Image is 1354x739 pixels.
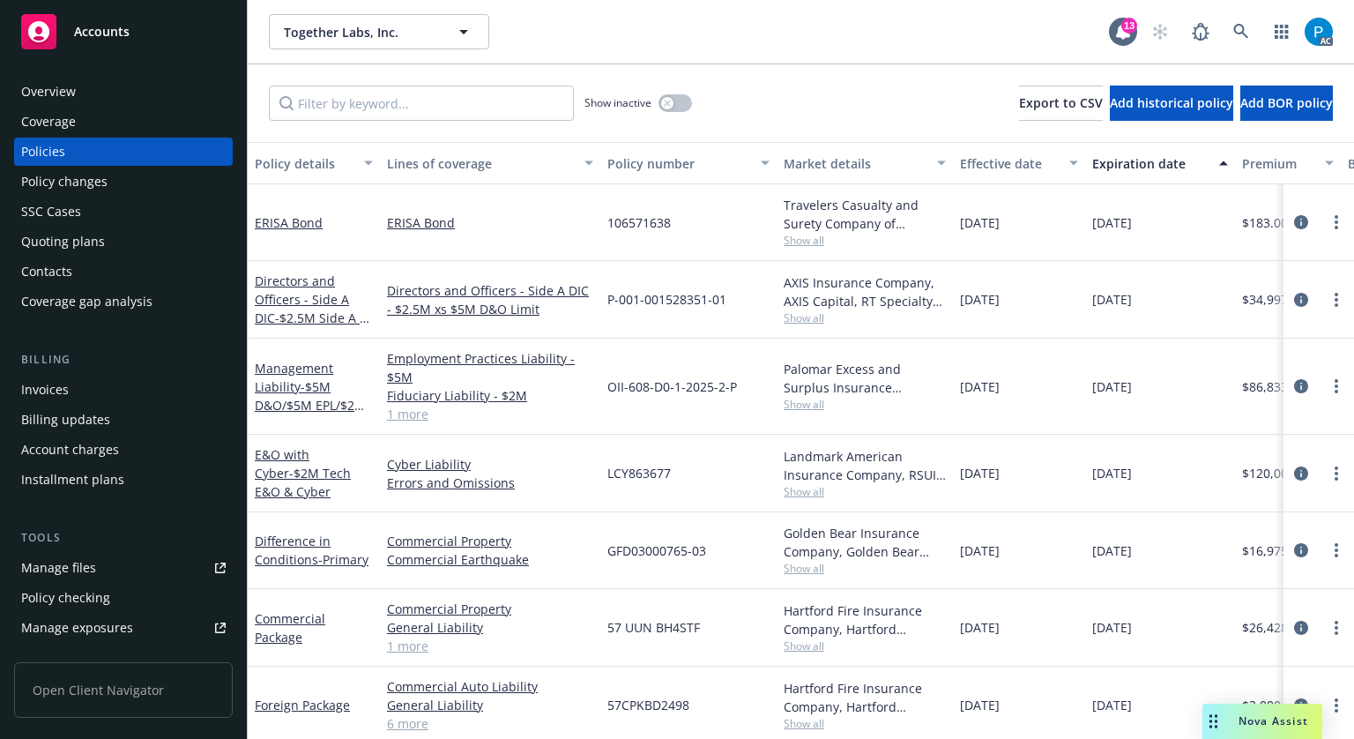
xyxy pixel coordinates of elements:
a: circleInformation [1291,695,1312,716]
span: Add historical policy [1110,94,1233,111]
span: Show all [784,561,946,576]
button: Export to CSV [1019,86,1103,121]
a: Overview [14,78,233,106]
input: Filter by keyword... [269,86,574,121]
a: Manage files [14,554,233,582]
div: Policy number [607,154,750,173]
span: $34,997.00 [1242,290,1306,309]
span: [DATE] [1092,696,1132,714]
span: Export to CSV [1019,94,1103,111]
a: more [1326,289,1347,310]
a: SSC Cases [14,198,233,226]
a: Directors and Officers - Side A DIC - $2.5M xs $5M D&O Limit [387,281,593,318]
a: 6 more [387,714,593,733]
div: Billing updates [21,406,110,434]
span: Show all [784,638,946,653]
span: $16,975.00 [1242,541,1306,560]
span: [DATE] [960,696,1000,714]
span: [DATE] [1092,213,1132,232]
a: Directors and Officers - Side A DIC [255,272,372,345]
a: 1 more [387,405,593,423]
div: Manage certificates [21,644,137,672]
span: - $5M D&O/$5M EPL/$2M FID [255,378,366,432]
div: Coverage [21,108,76,136]
div: 13 [1121,18,1137,34]
a: Errors and Omissions [387,474,593,492]
a: circleInformation [1291,212,1312,233]
span: - $2.5M Side A xs $5M D&O Limit [255,310,372,345]
span: [DATE] [960,618,1000,637]
div: Tools [14,529,233,547]
a: Contacts [14,258,233,286]
a: Foreign Package [255,697,350,713]
div: Quoting plans [21,228,105,256]
button: Policy number [600,142,777,184]
a: circleInformation [1291,617,1312,638]
div: Installment plans [21,466,124,494]
button: Lines of coverage [380,142,600,184]
a: General Liability [387,696,593,714]
a: E&O with Cyber [255,446,351,500]
span: - $2M Tech E&O & Cyber [255,465,351,500]
span: GFD03000765-03 [607,541,706,560]
a: Commercial Package [255,610,325,646]
button: Together Labs, Inc. [269,14,489,49]
span: OII-608-D0-1-2025-2-P [607,377,737,396]
a: Fiduciary Liability - $2M [387,386,593,405]
span: $26,428.00 [1242,618,1306,637]
button: Expiration date [1085,142,1235,184]
a: Search [1224,14,1259,49]
a: Cyber Liability [387,455,593,474]
div: Policy changes [21,168,108,196]
span: Show all [784,716,946,731]
div: Coverage gap analysis [21,287,153,316]
div: Policy details [255,154,353,173]
a: Policies [14,138,233,166]
span: $183.00 [1242,213,1288,232]
span: [DATE] [1092,290,1132,309]
a: Commercial Property [387,532,593,550]
a: Installment plans [14,466,233,494]
div: Contacts [21,258,72,286]
span: $2,000.00 [1242,696,1298,714]
span: Show inactive [584,95,651,110]
button: Policy details [248,142,380,184]
div: Hartford Fire Insurance Company, Hartford Insurance Group [784,679,946,716]
a: circleInformation [1291,540,1312,561]
span: Open Client Navigator [14,662,233,718]
div: Effective date [960,154,1059,173]
a: Coverage gap analysis [14,287,233,316]
div: Policies [21,138,65,166]
span: [DATE] [960,377,1000,396]
a: Employment Practices Liability - $5M [387,349,593,386]
span: 106571638 [607,213,671,232]
span: $120,000.00 [1242,464,1313,482]
a: Difference in Conditions [255,533,368,568]
span: [DATE] [960,290,1000,309]
div: Overview [21,78,76,106]
span: [DATE] [960,541,1000,560]
a: Policy checking [14,584,233,612]
a: Switch app [1264,14,1299,49]
a: Commercial Auto Liability [387,677,593,696]
div: Premium [1242,154,1314,173]
span: [DATE] [1092,618,1132,637]
span: $86,833.00 [1242,377,1306,396]
span: Show all [784,484,946,499]
a: more [1326,376,1347,397]
div: Manage exposures [21,614,133,642]
a: Report a Bug [1183,14,1218,49]
div: Landmark American Insurance Company, RSUI Group, CRC Group [784,447,946,484]
a: Accounts [14,7,233,56]
span: Show all [784,233,946,248]
span: Add BOR policy [1240,94,1333,111]
a: Manage certificates [14,644,233,672]
a: Start snowing [1142,14,1178,49]
a: Manage exposures [14,614,233,642]
button: Effective date [953,142,1085,184]
a: more [1326,695,1347,716]
span: [DATE] [960,213,1000,232]
div: Drag to move [1202,704,1224,739]
a: more [1326,212,1347,233]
